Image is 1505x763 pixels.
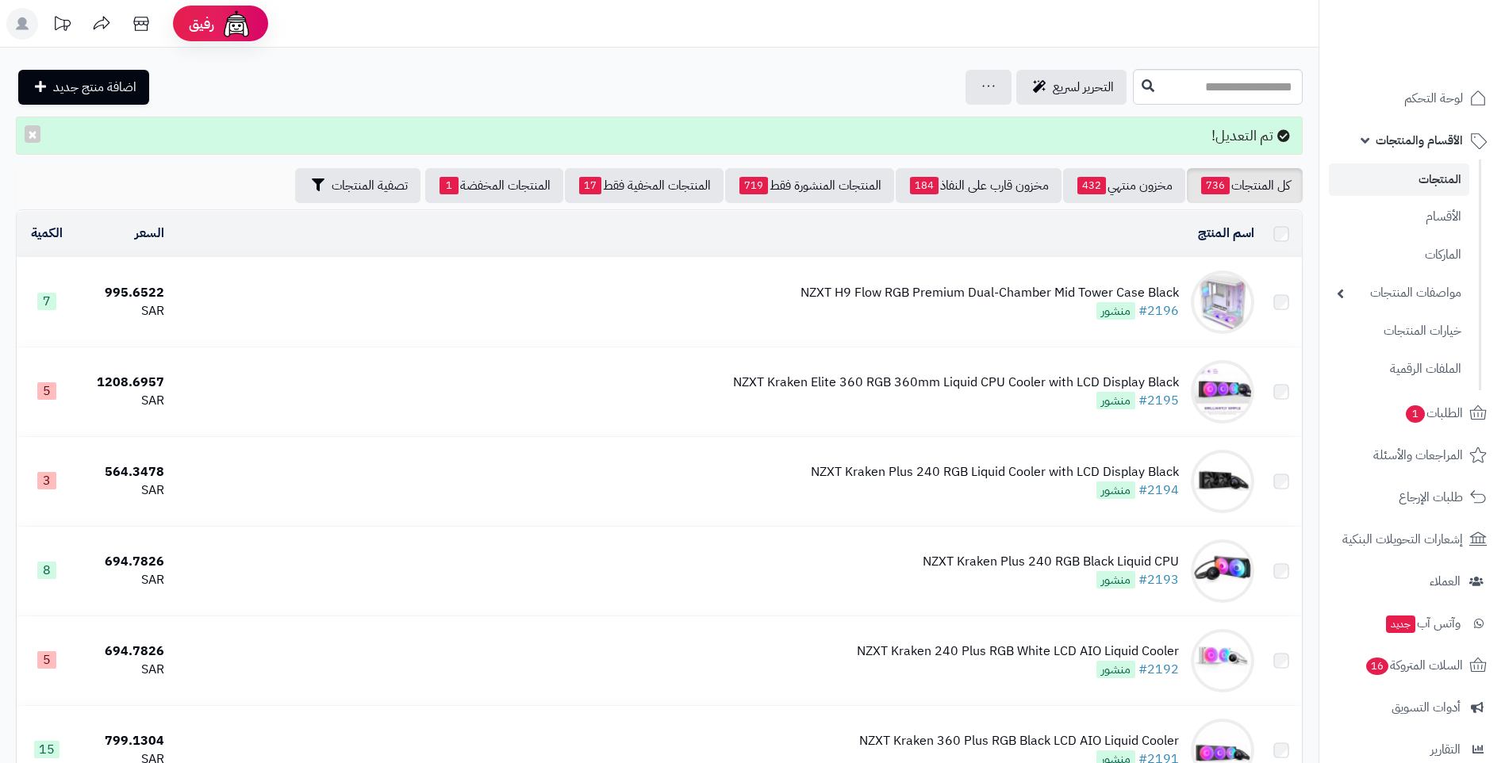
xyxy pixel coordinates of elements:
[1096,302,1135,320] span: منشور
[189,14,214,33] span: رفيق
[425,168,563,203] a: المنتجات المخفضة1
[53,78,136,97] span: اضافة منتج جديد
[37,382,56,400] span: 5
[1191,450,1254,513] img: NZXT Kraken Plus 240 RGB Liquid Cooler with LCD Display Black
[1187,168,1303,203] a: كل المنتجات736
[1138,660,1179,679] a: #2192
[859,732,1179,750] div: NZXT Kraken 360 Plus RGB Black LCD AIO Liquid Cooler
[923,553,1179,571] div: NZXT Kraken Plus 240 RGB Black Liquid CPU
[1138,570,1179,589] a: #2193
[896,168,1062,203] a: مخزون قارب على النفاذ184
[733,374,1179,392] div: NZXT Kraken Elite 360 RGB 360mm Liquid CPU Cooler with LCD Display Black
[37,472,56,489] span: 3
[565,168,724,203] a: المنتجات المخفية فقط17
[1384,612,1461,635] span: وآتس آب
[84,374,164,392] div: 1208.6957
[42,8,82,44] a: تحديثات المنصة
[1329,276,1469,310] a: مواصفات المنتجات
[1329,604,1495,642] a: وآتس آبجديد
[1096,661,1135,678] span: منشور
[811,463,1179,481] div: NZXT Kraken Plus 240 RGB Liquid Cooler with LCD Display Black
[1329,394,1495,432] a: الطلبات1
[31,224,63,243] a: الكمية
[84,732,164,750] div: 799.1304
[1138,481,1179,500] a: #2194
[1191,629,1254,692] img: NZXT Kraken 240 Plus RGB White LCD AIO Liquid Cooler
[1138,301,1179,320] a: #2196
[910,177,939,194] span: 184
[1386,615,1415,633] span: جديد
[221,8,252,40] img: ai-face.png
[1201,177,1230,194] span: 736
[295,168,420,203] button: تصفية المنتجات
[1430,738,1461,761] span: التقارير
[37,293,56,310] span: 7
[1096,481,1135,499] span: منشور
[1016,70,1127,105] a: التحرير لسريع
[1392,696,1461,719] span: أدوات التسويق
[84,392,164,410] div: SAR
[1373,444,1463,466] span: المراجعات والأسئلة
[1342,528,1463,550] span: إشعارات التحويلات البنكية
[1365,654,1463,677] span: السلات المتروكة
[18,70,149,105] a: اضافة منتج جديد
[739,177,768,194] span: 719
[579,177,601,194] span: 17
[84,642,164,661] div: 694.7826
[34,741,60,758] span: 15
[84,661,164,679] div: SAR
[1397,42,1490,75] img: logo-2.png
[1329,436,1495,474] a: المراجعات والأسئلة
[1329,478,1495,516] a: طلبات الإرجاع
[1404,87,1463,109] span: لوحة التحكم
[1430,570,1461,592] span: العملاء
[1329,520,1495,558] a: إشعارات التحويلات البنكية
[440,177,459,194] span: 1
[1329,238,1469,272] a: الماركات
[725,168,894,203] a: المنتجات المنشورة فقط719
[1376,129,1463,151] span: الأقسام والمنتجات
[332,176,408,195] span: تصفية المنتجات
[37,651,56,669] span: 5
[1191,539,1254,603] img: NZXT Kraken Plus 240 RGB Black Liquid CPU
[1329,562,1495,600] a: العملاء
[1191,360,1254,424] img: NZXT Kraken Elite 360 RGB 360mm Liquid CPU Cooler with LCD Display Black
[1329,314,1469,348] a: خيارات المنتجات
[857,642,1179,661] div: NZXT Kraken 240 Plus RGB White LCD AIO Liquid Cooler
[1063,168,1185,203] a: مخزون منتهي432
[1053,78,1114,97] span: التحرير لسريع
[1198,224,1254,243] a: اسم المنتج
[1399,486,1463,508] span: طلبات الإرجاع
[84,302,164,320] div: SAR
[1406,405,1425,423] span: 1
[25,125,40,143] button: ×
[1366,658,1388,675] span: 16
[1329,352,1469,386] a: الملفات الرقمية
[135,224,164,243] a: السعر
[1329,688,1495,727] a: أدوات التسويق
[1191,270,1254,334] img: NZXT H9 Flow RGB Premium Dual-Chamber Mid Tower Case Black
[1138,391,1179,410] a: #2195
[1329,200,1469,234] a: الأقسام
[1329,79,1495,117] a: لوحة التحكم
[1404,402,1463,424] span: الطلبات
[84,481,164,500] div: SAR
[1077,177,1106,194] span: 432
[37,562,56,579] span: 8
[84,284,164,302] div: 995.6522
[800,284,1179,302] div: NZXT H9 Flow RGB Premium Dual-Chamber Mid Tower Case Black
[1329,646,1495,684] a: السلات المتروكة16
[84,463,164,481] div: 564.3478
[1329,163,1469,196] a: المنتجات
[84,571,164,589] div: SAR
[1096,392,1135,409] span: منشور
[84,553,164,571] div: 694.7826
[16,117,1303,155] div: تم التعديل!
[1096,571,1135,589] span: منشور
